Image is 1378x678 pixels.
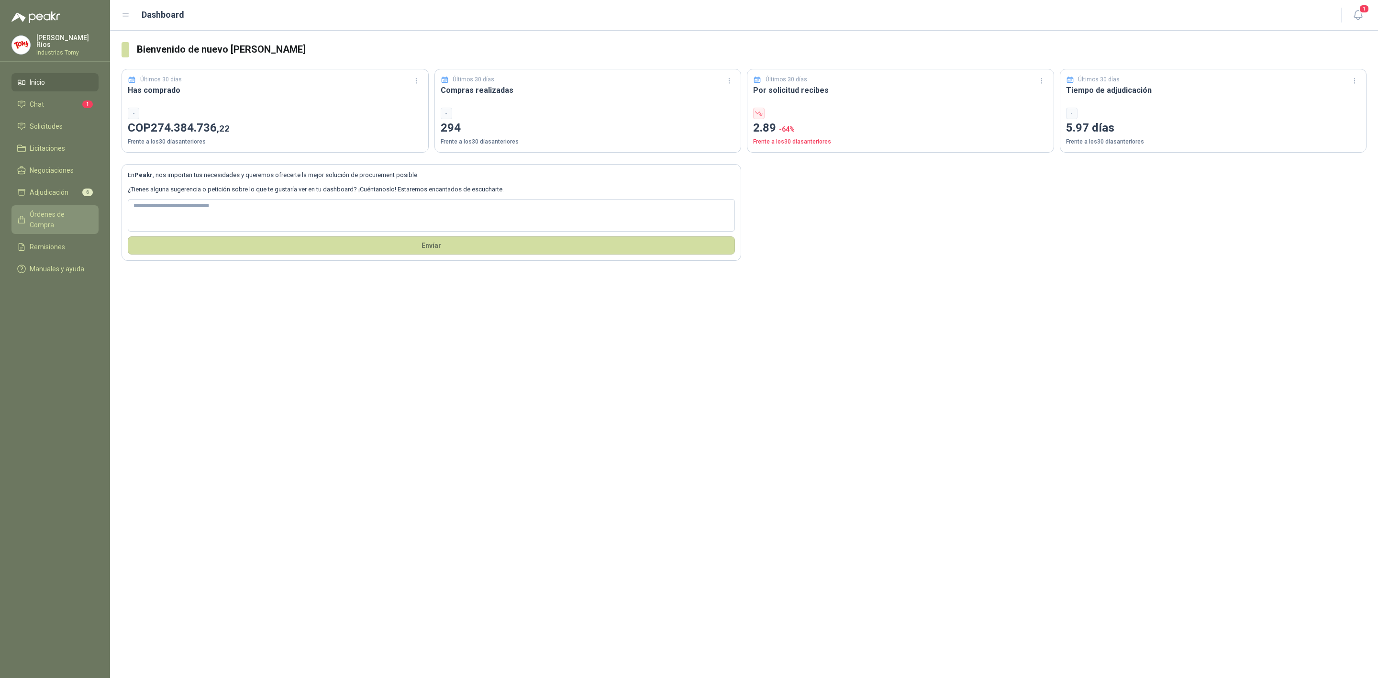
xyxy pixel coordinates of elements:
p: COP [128,119,422,137]
img: Logo peakr [11,11,60,23]
h3: Has comprado [128,84,422,96]
span: 6 [82,189,93,196]
p: Frente a los 30 días anteriores [753,137,1048,146]
a: Órdenes de Compra [11,205,99,234]
h1: Dashboard [142,8,184,22]
span: Negociaciones [30,165,74,176]
p: En , nos importan tus necesidades y queremos ofrecerte la mejor solución de procurement posible. [128,170,735,180]
span: 1 [1359,4,1369,13]
a: Chat1 [11,95,99,113]
b: Peakr [134,171,153,178]
span: -64 % [779,125,795,133]
a: Adjudicación6 [11,183,99,201]
h3: Tiempo de adjudicación [1066,84,1361,96]
span: 274.384.736 [151,121,230,134]
span: Remisiones [30,242,65,252]
a: Negociaciones [11,161,99,179]
a: Inicio [11,73,99,91]
p: Frente a los 30 días anteriores [441,137,735,146]
span: Chat [30,99,44,110]
p: 294 [441,119,735,137]
span: Solicitudes [30,121,63,132]
span: Manuales y ayuda [30,264,84,274]
img: Company Logo [12,36,30,54]
h3: Bienvenido de nuevo [PERSON_NAME] [137,42,1367,57]
button: 1 [1349,7,1367,24]
p: Últimos 30 días [766,75,807,84]
h3: Compras realizadas [441,84,735,96]
span: 1 [82,100,93,108]
div: - [441,108,452,119]
a: Solicitudes [11,117,99,135]
h3: Por solicitud recibes [753,84,1048,96]
span: Adjudicación [30,187,68,198]
a: Remisiones [11,238,99,256]
p: [PERSON_NAME] Ríos [36,34,99,48]
span: Licitaciones [30,143,65,154]
p: Últimos 30 días [140,75,182,84]
p: ¿Tienes alguna sugerencia o petición sobre lo que te gustaría ver en tu dashboard? ¡Cuéntanoslo! ... [128,185,735,194]
span: Órdenes de Compra [30,209,89,230]
p: Últimos 30 días [453,75,494,84]
a: Manuales y ayuda [11,260,99,278]
button: Envíar [128,236,735,255]
p: 5.97 días [1066,119,1361,137]
div: - [128,108,139,119]
span: ,22 [217,123,230,134]
p: 2.89 [753,119,1048,137]
p: Industrias Tomy [36,50,99,56]
p: Frente a los 30 días anteriores [128,137,422,146]
span: Inicio [30,77,45,88]
div: - [1066,108,1078,119]
p: Frente a los 30 días anteriores [1066,137,1361,146]
a: Licitaciones [11,139,99,157]
p: Últimos 30 días [1078,75,1120,84]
